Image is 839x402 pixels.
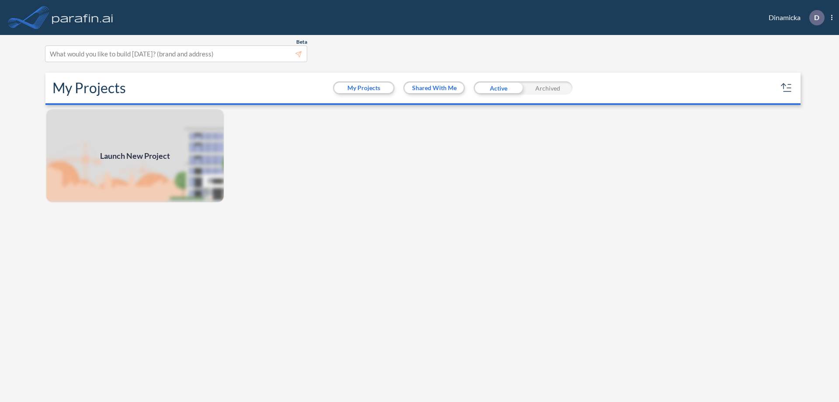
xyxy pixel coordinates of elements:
[405,83,464,93] button: Shared With Me
[100,150,170,162] span: Launch New Project
[814,14,819,21] p: D
[523,81,572,94] div: Archived
[474,81,523,94] div: Active
[50,9,115,26] img: logo
[52,80,126,96] h2: My Projects
[334,83,393,93] button: My Projects
[296,38,307,45] span: Beta
[780,81,794,95] button: sort
[45,108,225,203] img: add
[756,10,832,25] div: Dinamicka
[45,108,225,203] a: Launch New Project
